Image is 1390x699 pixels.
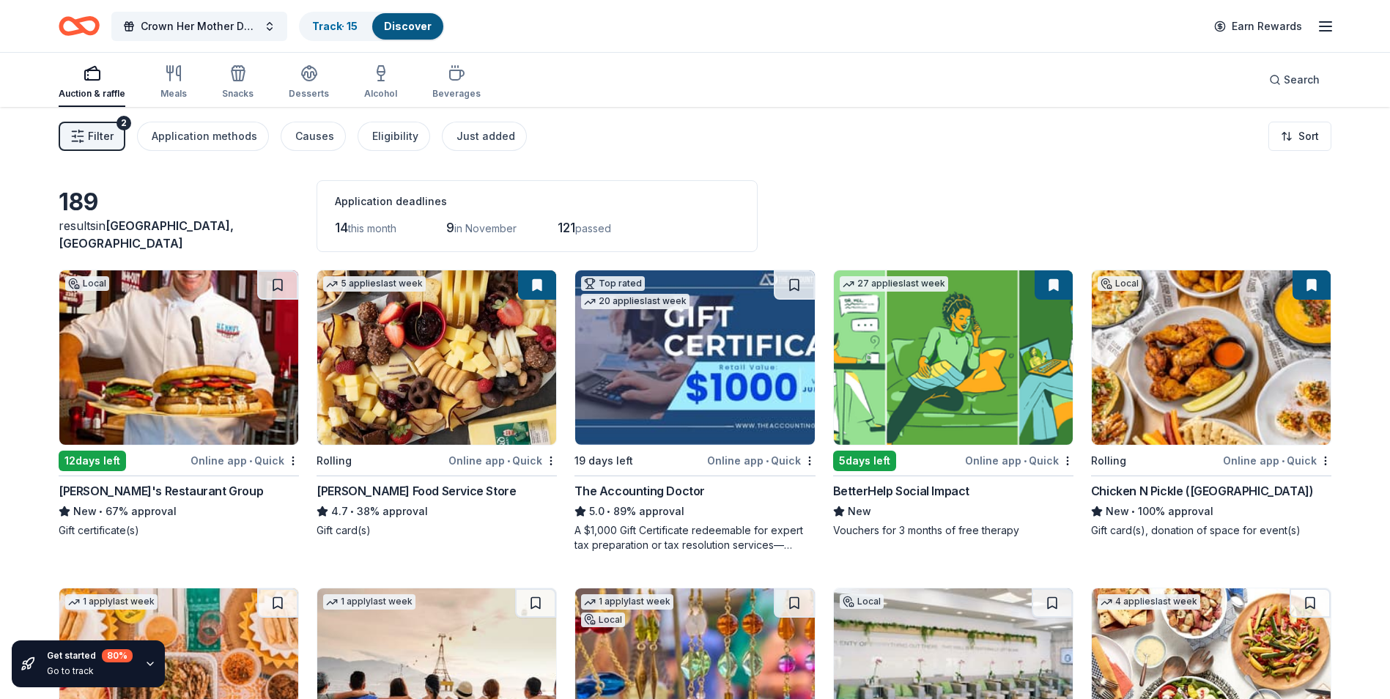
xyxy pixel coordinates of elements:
span: New [1106,503,1129,520]
span: passed [575,222,611,234]
div: 100% approval [1091,503,1331,520]
span: • [249,455,252,467]
button: Desserts [289,59,329,107]
div: Online app Quick [965,451,1073,470]
a: Image for Kenny's Restaurant GroupLocal12days leftOnline app•Quick[PERSON_NAME]'s Restaurant Grou... [59,270,299,538]
div: Gift certificate(s) [59,523,299,538]
div: Chicken N Pickle ([GEOGRAPHIC_DATA]) [1091,482,1314,500]
div: Local [840,594,884,609]
img: Image for Gordon Food Service Store [317,270,556,445]
button: Causes [281,122,346,151]
span: in November [454,222,517,234]
span: • [1282,455,1284,467]
div: Meals [160,88,187,100]
div: 67% approval [59,503,299,520]
div: 1 apply last week [323,594,415,610]
span: 9 [446,220,454,235]
a: Home [59,9,100,43]
div: 80 % [102,649,133,662]
button: Application methods [137,122,269,151]
button: Alcohol [364,59,397,107]
button: Just added [442,122,527,151]
div: Rolling [317,452,352,470]
div: Auction & raffle [59,88,125,100]
span: 5.0 [589,503,605,520]
span: • [1024,455,1027,467]
div: Application deadlines [335,193,739,210]
span: in [59,218,234,251]
div: Gift card(s) [317,523,557,538]
div: Causes [295,127,334,145]
button: Beverages [432,59,481,107]
span: • [766,455,769,467]
span: • [507,455,510,467]
div: The Accounting Doctor [574,482,705,500]
button: Search [1257,65,1331,95]
a: Discover [384,20,432,32]
div: A $1,000 Gift Certificate redeemable for expert tax preparation or tax resolution services—recipi... [574,523,815,552]
div: Just added [456,127,515,145]
div: Online app Quick [448,451,557,470]
a: Image for BetterHelp Social Impact27 applieslast week5days leftOnline app•QuickBetterHelp Social ... [833,270,1073,538]
span: [GEOGRAPHIC_DATA], [GEOGRAPHIC_DATA] [59,218,234,251]
div: BetterHelp Social Impact [833,482,969,500]
div: Eligibility [372,127,418,145]
div: Gift card(s), donation of space for event(s) [1091,523,1331,538]
span: Crown Her Mother Daughter Experience Conference [141,18,258,35]
span: 14 [335,220,348,235]
span: • [1131,506,1135,517]
div: Local [581,613,625,627]
div: Beverages [432,88,481,100]
a: Track· 15 [312,20,358,32]
span: • [351,506,355,517]
span: Search [1284,71,1320,89]
div: Online app Quick [1223,451,1331,470]
div: Online app Quick [191,451,299,470]
div: 5 applies last week [323,276,426,292]
div: Go to track [47,665,133,677]
span: New [848,503,871,520]
img: Image for BetterHelp Social Impact [834,270,1073,445]
button: Sort [1268,122,1331,151]
div: Online app Quick [707,451,816,470]
div: 1 apply last week [581,594,673,610]
div: Local [1098,276,1142,291]
div: 1 apply last week [65,594,158,610]
span: • [99,506,103,517]
button: Snacks [222,59,254,107]
div: [PERSON_NAME] Food Service Store [317,482,516,500]
div: 4 applies last week [1098,594,1200,610]
img: Image for Chicken N Pickle (Grand Prairie) [1092,270,1331,445]
div: [PERSON_NAME]'s Restaurant Group [59,482,263,500]
span: New [73,503,97,520]
div: 38% approval [317,503,557,520]
div: 12 days left [59,451,126,471]
div: 19 days left [574,452,633,470]
span: Filter [88,127,114,145]
div: Get started [47,649,133,662]
div: results [59,217,299,252]
img: Image for Kenny's Restaurant Group [59,270,298,445]
div: Snacks [222,88,254,100]
div: 27 applies last week [840,276,948,292]
span: Sort [1298,127,1319,145]
div: Alcohol [364,88,397,100]
div: Vouchers for 3 months of free therapy [833,523,1073,538]
div: Desserts [289,88,329,100]
div: 5 days left [833,451,896,471]
div: 89% approval [574,503,815,520]
button: Auction & raffle [59,59,125,107]
a: Image for Chicken N Pickle (Grand Prairie)LocalRollingOnline app•QuickChicken N Pickle ([GEOGRAPH... [1091,270,1331,538]
a: Image for The Accounting DoctorTop rated20 applieslast week19 days leftOnline app•QuickThe Accoun... [574,270,815,552]
div: Top rated [581,276,645,291]
span: 4.7 [331,503,348,520]
span: • [607,506,611,517]
button: Crown Her Mother Daughter Experience Conference [111,12,287,41]
div: Local [65,276,109,291]
div: 20 applies last week [581,294,690,309]
a: Earn Rewards [1205,13,1311,40]
button: Meals [160,59,187,107]
span: 121 [558,220,575,235]
div: Application methods [152,127,257,145]
img: Image for The Accounting Doctor [575,270,814,445]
